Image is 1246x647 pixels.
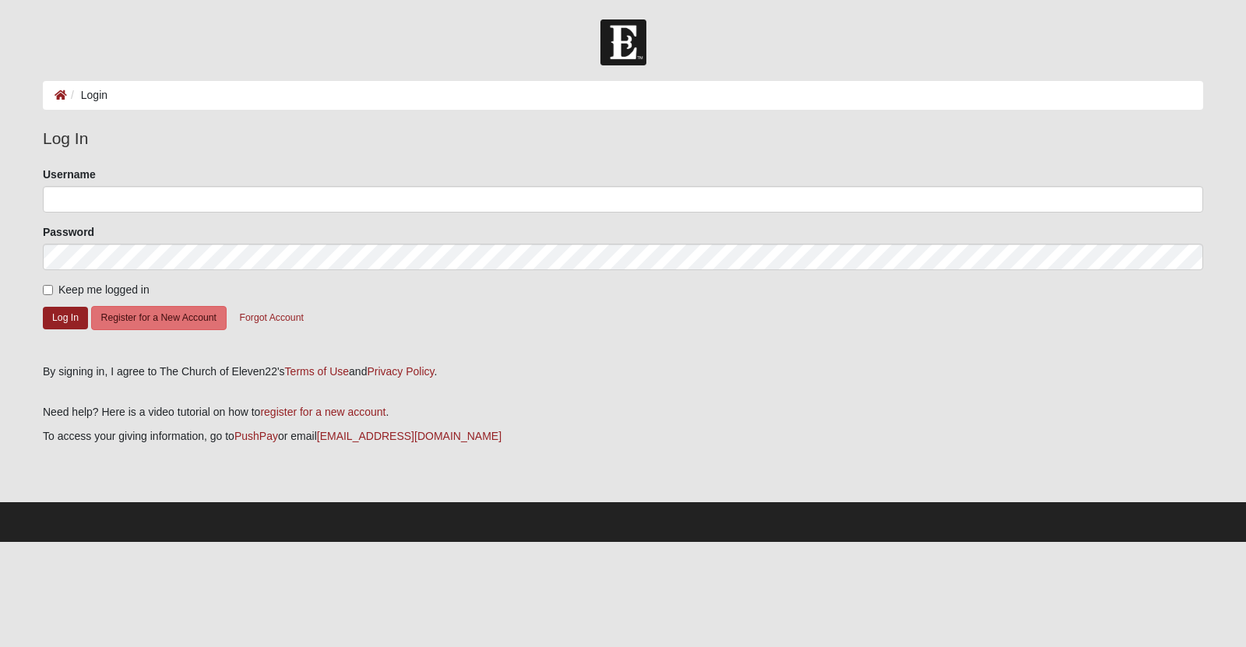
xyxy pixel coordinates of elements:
[600,19,646,65] img: Church of Eleven22 Logo
[43,404,1203,420] p: Need help? Here is a video tutorial on how to .
[43,126,1203,151] legend: Log In
[91,306,227,330] button: Register for a New Account
[367,365,434,378] a: Privacy Policy
[43,364,1203,380] div: By signing in, I agree to The Church of Eleven22's and .
[260,406,385,418] a: register for a new account
[43,167,96,182] label: Username
[234,430,278,442] a: PushPay
[43,224,94,240] label: Password
[317,430,502,442] a: [EMAIL_ADDRESS][DOMAIN_NAME]
[230,306,314,330] button: Forgot Account
[67,87,107,104] li: Login
[43,307,88,329] button: Log In
[43,428,1203,445] p: To access your giving information, go to or email
[43,285,53,295] input: Keep me logged in
[58,283,150,296] span: Keep me logged in
[285,365,349,378] a: Terms of Use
